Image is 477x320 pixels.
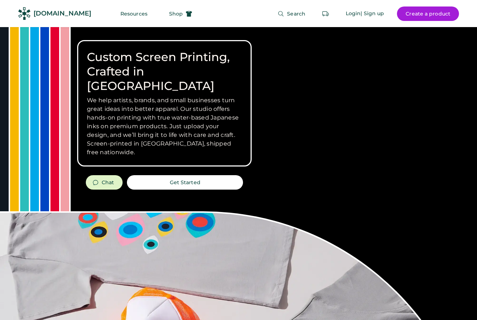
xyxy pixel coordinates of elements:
button: Get Started [127,175,243,190]
button: Chat [86,175,123,190]
button: Resources [112,7,156,21]
button: Retrieve an order [318,7,333,21]
button: Create a product [397,7,459,21]
button: Search [269,7,314,21]
img: Rendered Logo - Screens [18,7,31,20]
h3: We help artists, brands, and small businesses turn great ideas into better apparel. Our studio of... [87,96,242,157]
div: Login [346,10,361,17]
span: Search [287,11,305,16]
div: [DOMAIN_NAME] [34,9,91,18]
span: Shop [169,11,183,16]
h1: Custom Screen Printing, Crafted in [GEOGRAPHIC_DATA] [87,50,242,93]
button: Shop [160,7,201,21]
div: | Sign up [361,10,384,17]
